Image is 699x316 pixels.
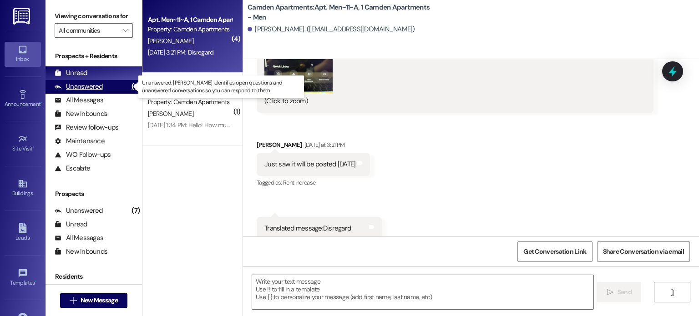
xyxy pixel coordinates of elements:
[607,289,613,296] i: 
[283,179,316,186] span: Rent increase
[55,68,87,78] div: Unread
[257,140,370,153] div: [PERSON_NAME]
[148,110,193,118] span: [PERSON_NAME]
[55,109,107,119] div: New Inbounds
[123,27,128,34] i: 
[35,278,36,285] span: •
[597,241,690,262] button: Share Conversation via email
[55,206,103,216] div: Unanswered
[618,287,632,297] span: Send
[5,221,41,245] a: Leads
[129,80,142,94] div: (9)
[81,296,118,305] span: New Message
[248,3,430,22] b: Camden Apartments: Apt. Men~11~A, 1 Camden Apartments - Men
[5,266,41,290] a: Templates •
[597,282,641,302] button: Send
[5,176,41,201] a: Buildings
[55,164,90,173] div: Escalate
[264,96,639,106] div: (Click to zoom)
[55,123,118,132] div: Review follow-ups
[257,176,370,189] div: Tagged as:
[55,233,103,243] div: All Messages
[148,121,273,129] div: [DATE] 1:34 PM: Hello! How much is rent this fall?
[517,241,592,262] button: Get Conversation Link
[55,220,87,229] div: Unread
[55,9,133,23] label: Viewing conversations for
[59,23,118,38] input: All communities
[264,160,355,169] div: Just saw it will be posted [DATE]
[148,25,232,34] div: Property: Camden Apartments
[46,272,142,281] div: Residents
[5,131,41,156] a: Site Visit •
[55,82,103,91] div: Unanswered
[55,150,111,160] div: WO Follow-ups
[33,144,34,150] span: •
[46,189,142,199] div: Prospects
[55,95,103,105] div: All Messages
[669,289,675,296] i: 
[46,51,142,61] div: Prospects + Residents
[55,136,105,146] div: Maintenance
[148,97,232,107] div: Property: Camden Apartments
[248,25,415,34] div: [PERSON_NAME]. ([EMAIL_ADDRESS][DOMAIN_NAME])
[55,247,107,256] div: New Inbounds
[302,140,345,150] div: [DATE] at 3:21 PM
[603,247,684,256] span: Share Conversation via email
[148,48,214,56] div: [DATE] 3:21 PM: Disregard
[70,297,76,304] i: 
[148,15,232,25] div: Apt. Men~11~A, 1 Camden Apartments - Men
[41,100,42,106] span: •
[523,247,586,256] span: Get Conversation Link
[142,79,300,95] p: Unanswered: [PERSON_NAME] identifies open questions and unanswered conversations so you can respo...
[5,42,41,66] a: Inbox
[129,204,142,218] div: (7)
[148,37,193,45] span: [PERSON_NAME]
[264,224,367,233] div: Translated message: Disregard
[60,293,127,308] button: New Message
[13,8,32,25] img: ResiDesk Logo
